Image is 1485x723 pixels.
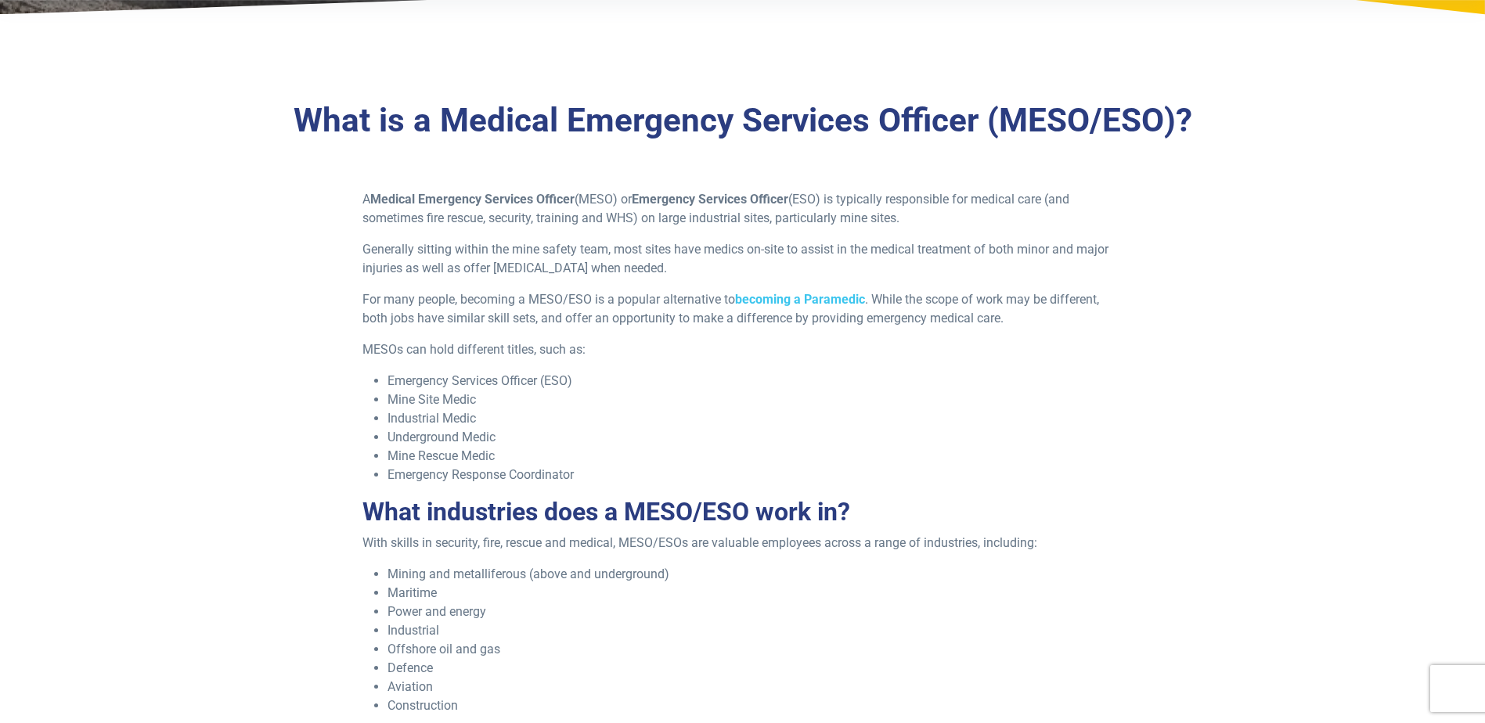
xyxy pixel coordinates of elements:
strong: Emergency Services Officer [632,192,788,207]
li: Mining and metalliferous (above and underground) [387,565,1123,584]
li: Emergency Response Coordinator [387,466,1123,484]
li: Industrial [387,621,1123,640]
p: A (MESO) or (ESO) is typically responsible for medical care (and sometimes fire rescue, security,... [362,190,1123,228]
li: Maritime [387,584,1123,602]
li: Industrial Medic [387,409,1123,428]
p: With skills in security, fire, rescue and medical, MESO/ESOs are valuable employees across a rang... [362,534,1123,552]
li: Power and energy [387,602,1123,621]
li: Construction [387,696,1123,715]
p: For many people, becoming a MESO/ESO is a popular alternative to . While the scope of work may be... [362,290,1123,328]
li: Offshore oil and gas [387,640,1123,659]
p: MESOs can hold different titles, such as: [362,340,1123,359]
strong: Medical Emergency Services Officer [370,192,575,207]
h2: What industries does a MESO/ESO work in? [362,497,1123,527]
li: Mine Rescue Medic [387,447,1123,466]
a: becoming a Paramedic [735,292,865,307]
p: Generally sitting within the mine safety team, most sites have medics on-site to assist in the me... [362,240,1123,278]
li: Underground Medic [387,428,1123,447]
h3: What is a Medical Emergency Services Officer (MESO/ESO)? [285,101,1201,141]
li: Aviation [387,678,1123,696]
li: Emergency Services Officer (ESO) [387,372,1123,390]
li: Defence [387,659,1123,678]
li: Mine Site Medic [387,390,1123,409]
